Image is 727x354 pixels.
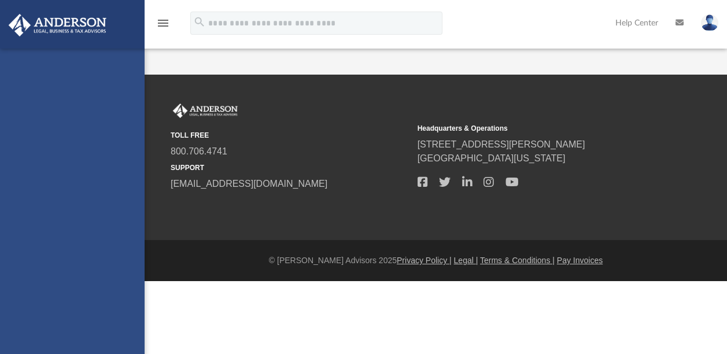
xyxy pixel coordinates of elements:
[701,14,718,31] img: User Pic
[480,256,555,265] a: Terms & Conditions |
[418,153,566,163] a: [GEOGRAPHIC_DATA][US_STATE]
[171,179,327,189] a: [EMAIL_ADDRESS][DOMAIN_NAME]
[156,22,170,30] a: menu
[171,104,240,119] img: Anderson Advisors Platinum Portal
[171,130,409,141] small: TOLL FREE
[145,255,727,267] div: © [PERSON_NAME] Advisors 2025
[5,14,110,36] img: Anderson Advisors Platinum Portal
[156,16,170,30] i: menu
[418,123,656,134] small: Headquarters & Operations
[171,163,409,173] small: SUPPORT
[397,256,452,265] a: Privacy Policy |
[557,256,603,265] a: Pay Invoices
[418,139,585,149] a: [STREET_ADDRESS][PERSON_NAME]
[171,146,227,156] a: 800.706.4741
[454,256,478,265] a: Legal |
[193,16,206,28] i: search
